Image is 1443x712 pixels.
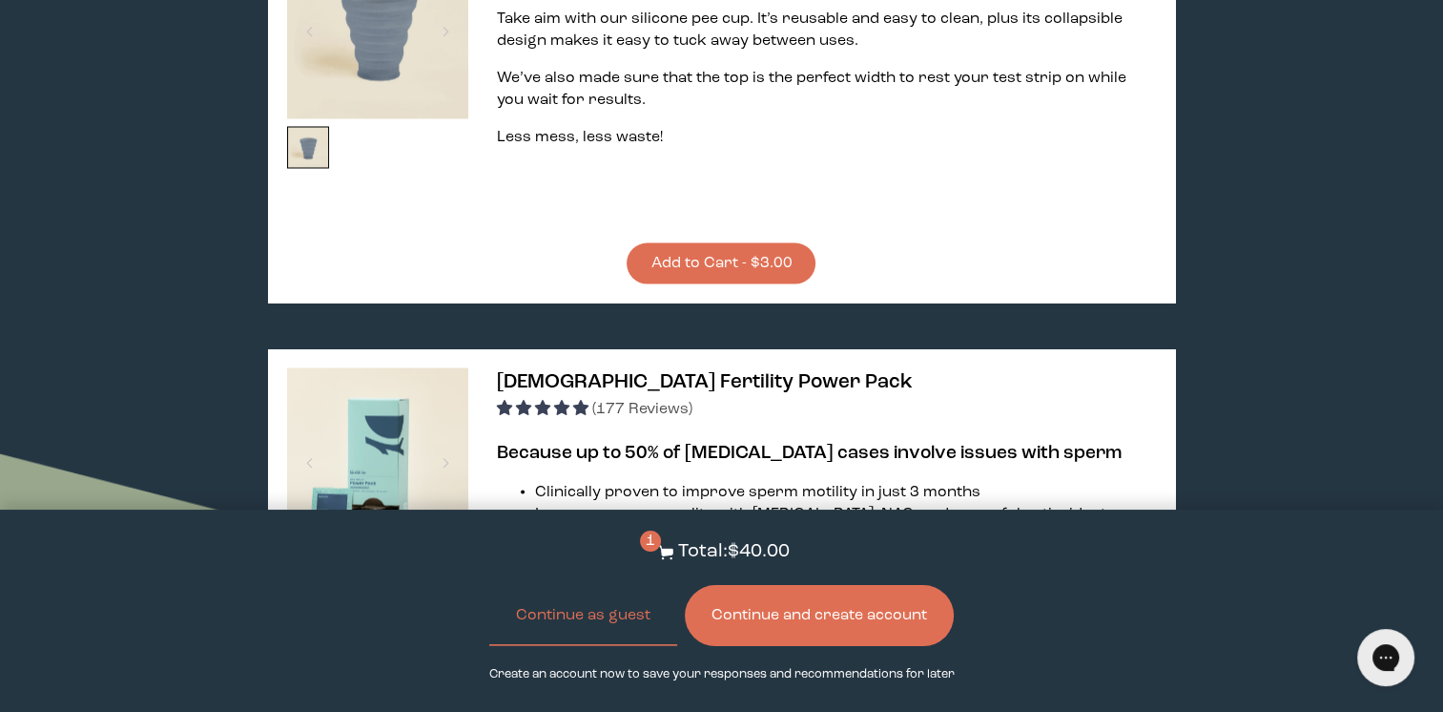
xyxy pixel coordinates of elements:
p: Total: $40.00 [678,538,790,566]
span: 4.94 stars [497,401,592,416]
p: We’ve also made sure that the top is the perfect width to rest your test strip on while you wait ... [497,68,1156,112]
span: (177 Reviews) [592,401,692,416]
span: 1 [640,531,661,552]
button: Add to Cart - $3.00 [627,242,815,283]
iframe: Gorgias live chat messenger [1348,622,1424,693]
p: Create an account now to save your responses and recommendations for later [489,665,955,683]
p: Take aim with our silicone pee cup. It’s reusable and easy to clean, plus its collapsible design ... [497,9,1156,52]
li: Clinically proven to improve sperm motility in just 3 months [535,481,1156,503]
h3: Because up to 50% of [MEDICAL_DATA] cases involve issues with sperm [497,439,1156,466]
span: [DEMOGRAPHIC_DATA] Fertility Power Pack [497,371,913,391]
img: thumbnail image [287,367,468,549]
button: Continue as guest [489,585,677,646]
li: Improves sperm quality with [MEDICAL_DATA], NAC, and powerful antioxidants [535,503,1156,525]
img: thumbnail image [287,126,330,169]
p: Less mess, less waste! [497,127,1156,149]
button: Continue and create account [685,585,954,646]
